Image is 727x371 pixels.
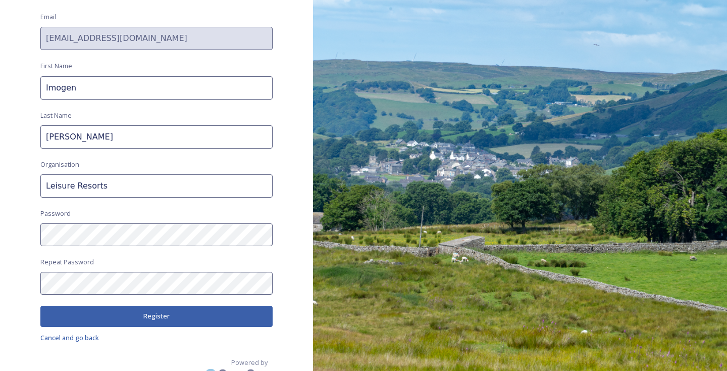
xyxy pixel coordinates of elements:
[40,27,273,50] input: john.doe@snapsea.io
[40,257,94,267] span: Repeat Password
[40,209,71,218] span: Password
[40,12,56,22] span: Email
[231,358,268,367] span: Powered by
[40,76,273,100] input: John
[40,125,273,149] input: Doe
[40,61,72,71] span: First Name
[40,174,273,198] input: Acme Inc
[40,333,99,342] span: Cancel and go back
[40,306,273,327] button: Register
[40,160,79,169] span: Organisation
[40,111,72,120] span: Last Name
